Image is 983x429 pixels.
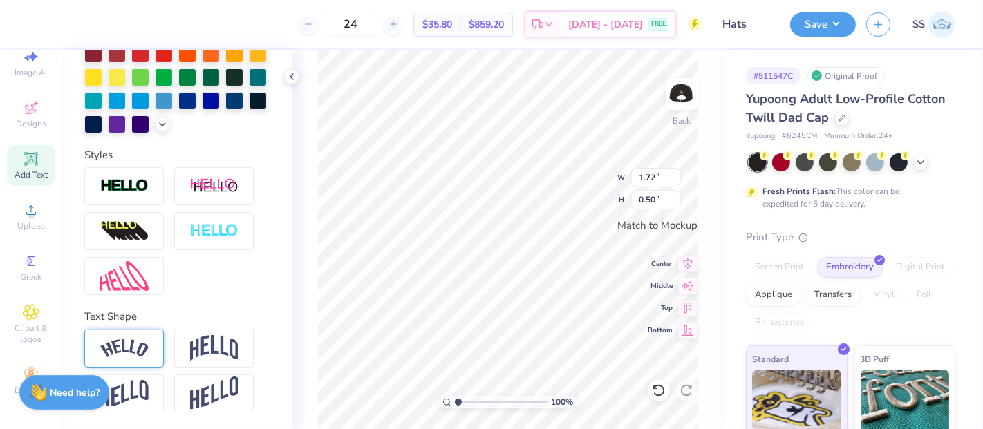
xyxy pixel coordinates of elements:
[17,220,45,231] span: Upload
[190,376,238,410] img: Rise
[746,229,955,245] div: Print Type
[190,335,238,361] img: Arch
[100,339,149,358] img: Arc
[100,178,149,194] img: Stroke
[824,131,893,142] span: Minimum Order: 24 +
[746,257,813,278] div: Screen Print
[15,67,48,78] span: Image AI
[746,90,946,126] span: Yupoong Adult Low-Profile Cotton Twill Dad Cap
[861,352,890,366] span: 3D Puff
[190,178,238,195] img: Shadow
[746,67,801,84] div: # 511547C
[84,147,270,163] div: Styles
[807,67,885,84] div: Original Proof
[21,271,42,283] span: Greek
[912,11,955,38] a: SS
[15,385,48,396] span: Decorate
[16,118,46,129] span: Designs
[7,323,55,345] span: Clipart & logos
[648,303,673,313] span: Top
[928,11,955,38] img: Shashank S Sharma
[648,259,673,269] span: Center
[752,352,789,366] span: Standard
[673,115,691,127] div: Back
[50,386,100,399] strong: Need help?
[15,169,48,180] span: Add Text
[887,257,954,278] div: Digital Print
[190,223,238,239] img: Negative Space
[648,325,673,335] span: Bottom
[100,261,149,291] img: Free Distort
[324,12,377,37] input: – –
[422,17,452,32] span: $35.80
[552,396,574,408] span: 100 %
[84,309,270,325] div: Text Shape
[782,131,817,142] span: # 6245CM
[762,185,933,210] div: This color can be expedited for 5 day delivery.
[790,12,856,37] button: Save
[746,285,801,305] div: Applique
[712,10,780,38] input: Untitled Design
[912,17,925,32] span: SS
[817,257,883,278] div: Embroidery
[805,285,861,305] div: Transfers
[746,312,813,333] div: Rhinestones
[908,285,940,305] div: Foil
[469,17,504,32] span: $859.20
[762,186,836,197] strong: Fresh Prints Flash:
[651,19,666,29] span: FREE
[100,220,149,242] img: 3d Illusion
[648,281,673,291] span: Middle
[100,380,149,407] img: Flag
[568,17,643,32] span: [DATE] - [DATE]
[746,131,775,142] span: Yupoong
[668,80,695,108] img: Back
[865,285,904,305] div: Vinyl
